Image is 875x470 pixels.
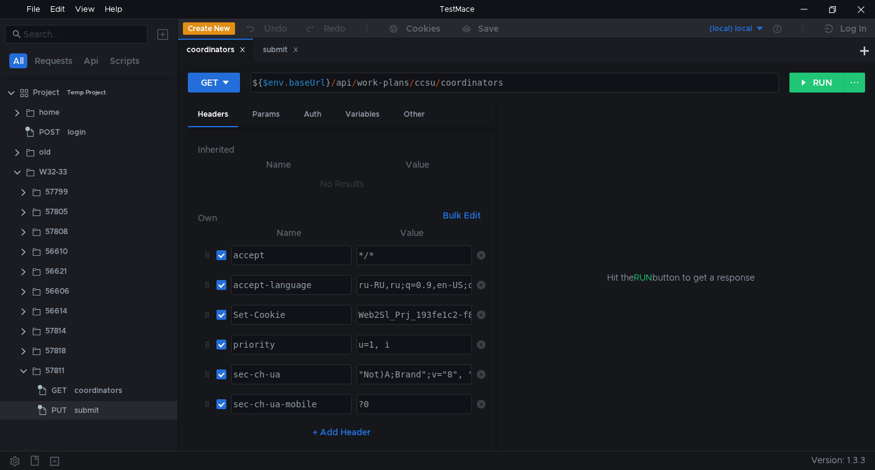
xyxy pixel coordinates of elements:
[9,53,27,68] button: All
[80,53,102,68] button: Api
[24,27,140,41] input: Search...
[39,163,67,181] div: W32-33
[51,401,67,420] span: PUT
[74,381,122,400] div: coordinators
[394,103,435,126] div: Other
[45,202,68,221] div: 57805
[438,208,486,223] button: Bulk Edit
[187,43,246,56] div: coordinators
[39,123,60,142] span: POST
[51,381,67,400] span: GET
[74,401,99,420] div: submit
[45,361,64,380] div: 57811
[811,451,865,469] span: Version: 1.3.3
[242,103,290,126] div: Params
[296,19,354,38] button: Redo
[45,262,67,281] div: 56621
[183,22,235,35] button: Create New
[478,24,499,33] div: Save
[235,19,296,38] button: Undo
[45,222,68,241] div: 57808
[45,183,68,201] div: 57799
[634,272,652,283] span: RUN
[324,21,345,36] div: Redo
[709,23,752,35] div: (local) local
[106,53,143,68] button: Scripts
[406,21,440,36] div: Cookies
[45,341,66,360] div: 57818
[264,21,287,36] div: Undo
[67,83,106,102] div: Temp Project
[45,302,68,320] div: 56614
[607,271,755,284] span: Hit the button to get a response
[320,178,364,189] nz-embed-empty: No Results
[39,103,60,122] div: home
[226,225,352,240] th: Name
[198,142,486,157] h6: Inherited
[349,157,486,172] th: Value
[68,123,86,142] div: login
[33,83,60,102] div: Project
[352,225,472,240] th: Value
[198,210,438,225] h6: Own
[294,103,331,126] div: Auth
[840,21,866,36] div: Log In
[335,103,389,126] div: Variables
[45,282,69,301] div: 56606
[188,103,238,127] div: Headers
[208,157,349,172] th: Name
[789,73,845,93] button: RUN
[39,143,51,161] div: old
[678,19,765,38] button: (local) local
[31,53,76,68] button: Requests
[45,322,66,340] div: 57814
[45,242,68,261] div: 56610
[308,425,376,440] button: + Add Header
[263,43,299,56] div: submit
[201,76,218,89] div: GET
[188,73,240,93] button: GET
